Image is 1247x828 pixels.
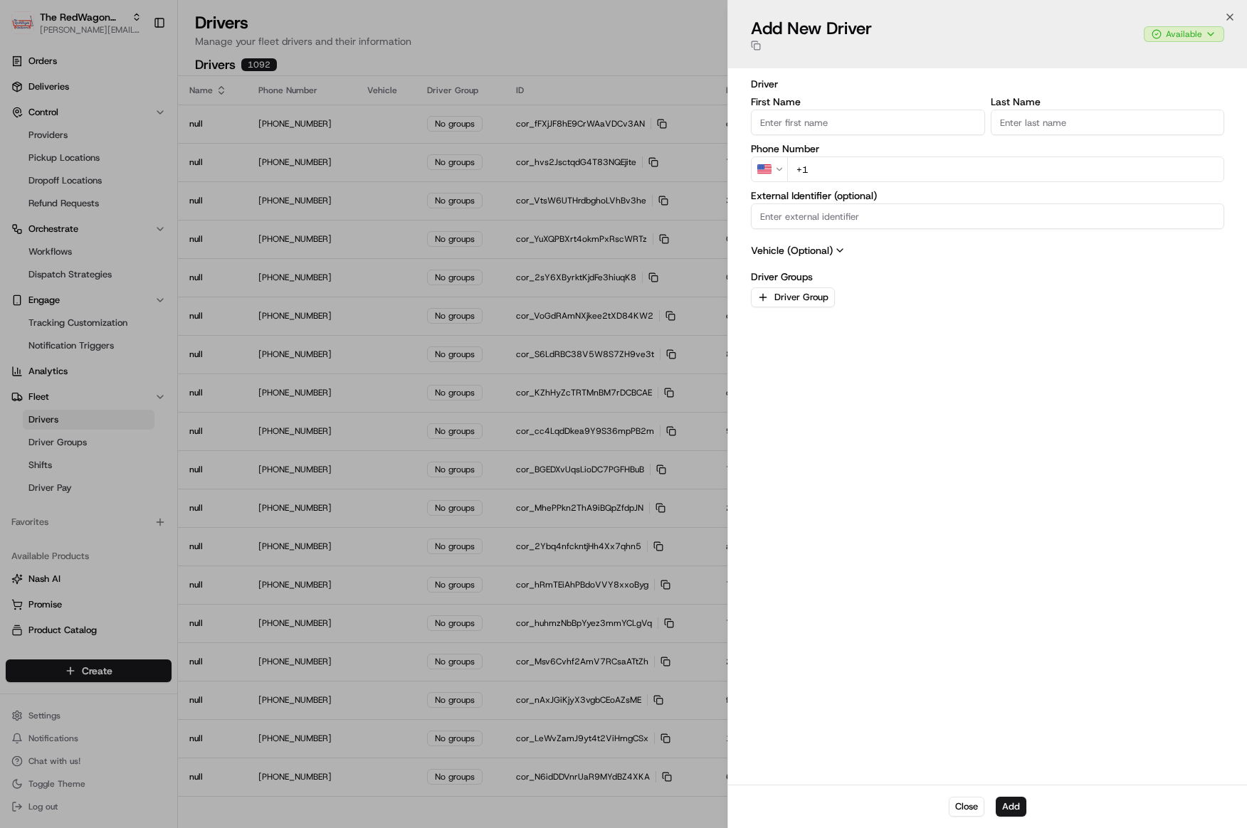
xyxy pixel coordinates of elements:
[996,797,1026,817] button: Add
[751,144,1224,154] label: Phone Number
[48,150,180,161] div: We're available if you need us!
[37,92,256,107] input: Got a question? Start typing here...
[100,240,172,252] a: Powered byPylon
[115,201,234,226] a: 💻API Documentation
[991,97,1225,107] label: Last Name
[120,208,132,219] div: 💻
[14,57,259,80] p: Welcome 👋
[751,272,1224,282] label: Driver Groups
[751,17,872,40] h1: Add New Driver
[751,287,835,307] button: Driver Group
[751,110,985,135] input: Enter first name
[949,797,984,817] button: Close
[28,206,109,221] span: Knowledge Base
[787,156,1224,182] input: Enter phone number
[991,110,1225,135] input: Enter last name
[751,243,1224,258] span: Vehicle (Optional)
[751,97,985,107] label: First Name
[242,140,259,157] button: Start new chat
[48,136,233,150] div: Start new chat
[142,241,172,252] span: Pylon
[751,77,1224,91] h3: Driver
[135,206,228,221] span: API Documentation
[1144,26,1224,42] button: Available
[751,191,1224,201] label: External Identifier (optional)
[14,208,26,219] div: 📗
[751,203,1224,229] input: Enter external identifier
[14,136,40,161] img: 1736555255976-a54dd68f-1ca7-489b-9aae-adbdc363a1c4
[14,14,43,43] img: Nash
[9,201,115,226] a: 📗Knowledge Base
